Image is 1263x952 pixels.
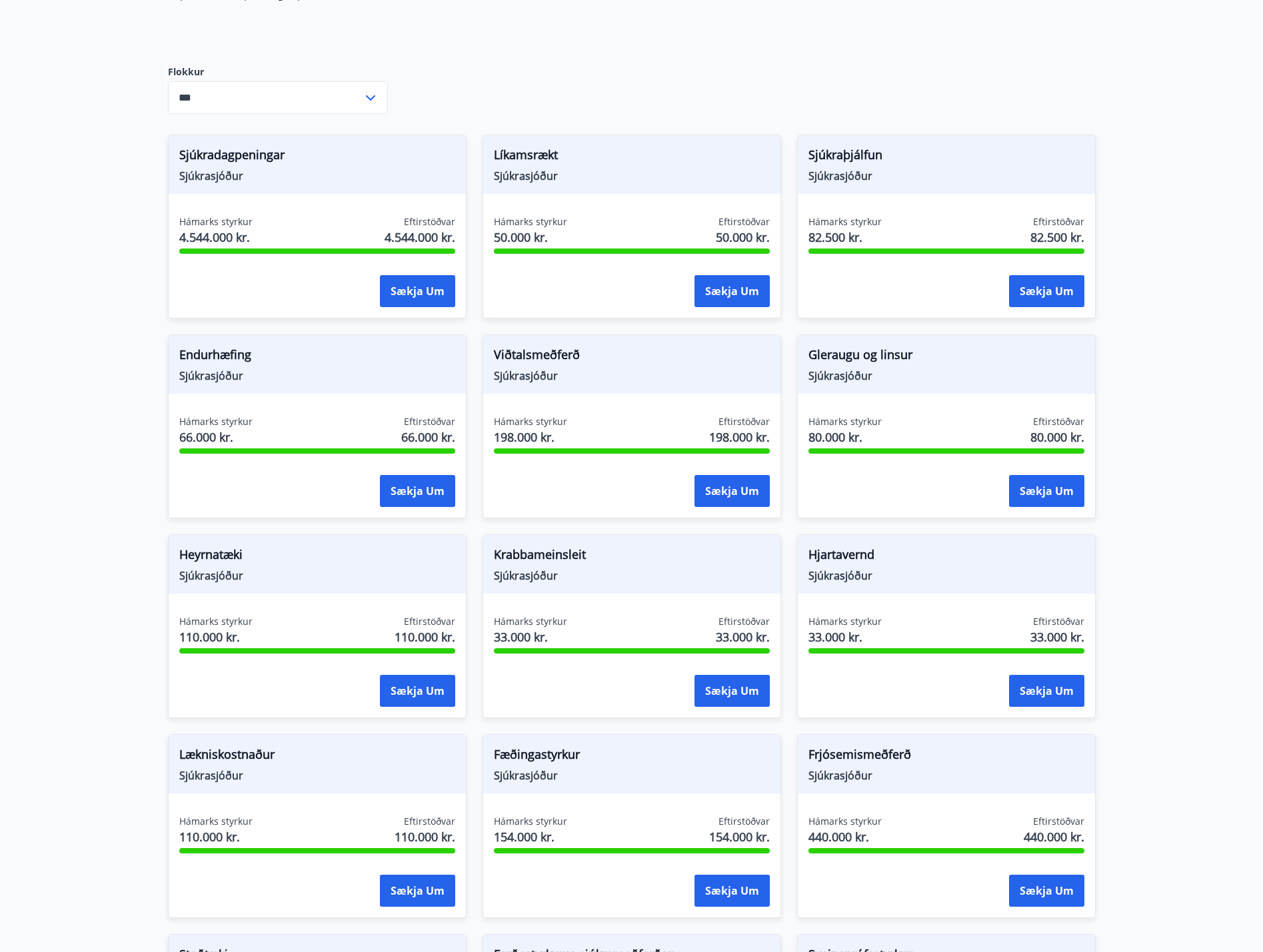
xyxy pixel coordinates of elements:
span: 82.500 kr. [808,229,882,246]
span: Eftirstöðvar [718,615,770,628]
span: 154.000 kr. [494,828,567,845]
span: 440.000 kr. [1024,828,1084,845]
span: Gleraugu og linsur [808,346,1084,368]
button: Sækja um [694,275,770,307]
span: Heyrnatæki [179,546,455,568]
span: Eftirstöðvar [404,415,455,428]
span: Sjúkrasjóður [494,768,770,783]
span: Eftirstöðvar [718,815,770,828]
span: Sjúkrasjóður [494,568,770,583]
span: Hámarks styrkur [179,415,253,428]
span: 110.000 kr. [395,628,455,646]
span: Eftirstöðvar [718,215,770,229]
button: Sækja um [694,675,770,707]
span: Krabbameinsleit [494,546,770,568]
span: 4.544.000 kr. [179,229,253,246]
span: 110.000 kr. [179,628,253,646]
span: 80.000 kr. [1030,428,1084,446]
span: Hámarks styrkur [494,815,567,828]
span: Hámarks styrkur [494,615,567,628]
span: Hámarks styrkur [494,415,567,428]
span: Sjúkrasjóður [179,768,455,783]
span: Fæðingastyrkur [494,745,770,768]
button: Sækja um [1009,675,1084,707]
span: 50.000 kr. [494,229,567,246]
span: Sjúkradagpeningar [179,146,455,169]
span: 33.000 kr. [1030,628,1084,646]
span: Sjúkraþjálfun [808,146,1084,169]
span: Sjúkrasjóður [808,368,1084,383]
span: Sjúkrasjóður [179,568,455,583]
span: 440.000 kr. [808,828,882,845]
span: Frjósemismeðferð [808,745,1084,768]
span: Sjúkrasjóður [494,368,770,383]
span: Hámarks styrkur [494,215,567,229]
span: 33.000 kr. [716,628,770,646]
span: Eftirstöðvar [1033,215,1084,229]
button: Sækja um [694,875,770,907]
span: 110.000 kr. [395,828,455,845]
span: Hámarks styrkur [808,815,882,828]
span: Sjúkrasjóður [808,768,1084,783]
span: Eftirstöðvar [404,615,455,628]
button: Sækja um [1009,875,1084,907]
span: Sjúkrasjóður [494,169,770,183]
span: 198.000 kr. [709,428,770,446]
span: Líkamsrækt [494,146,770,169]
button: Sækja um [1009,275,1084,307]
span: 198.000 kr. [494,428,567,446]
span: 33.000 kr. [808,628,882,646]
span: Eftirstöðvar [1033,415,1084,428]
button: Sækja um [380,875,455,907]
button: Sækja um [380,275,455,307]
span: Hámarks styrkur [808,215,882,229]
span: 80.000 kr. [808,428,882,446]
span: Sjúkrasjóður [808,568,1084,583]
span: Hámarks styrkur [179,215,253,229]
span: 50.000 kr. [716,229,770,246]
span: Eftirstöðvar [404,215,455,229]
button: Sækja um [380,675,455,707]
span: Hámarks styrkur [179,815,253,828]
span: 4.544.000 kr. [385,229,455,246]
span: Endurhæfing [179,346,455,368]
span: Hámarks styrkur [179,615,253,628]
span: Sjúkrasjóður [179,368,455,383]
span: Lækniskostnaður [179,745,455,768]
span: Viðtalsmeðferð [494,346,770,368]
span: Eftirstöðvar [718,415,770,428]
span: Hámarks styrkur [808,415,882,428]
span: 66.000 kr. [401,428,455,446]
span: 66.000 kr. [179,428,253,446]
span: Eftirstöðvar [404,815,455,828]
button: Sækja um [380,475,455,507]
button: Sækja um [1009,475,1084,507]
span: 154.000 kr. [709,828,770,845]
span: Hjartavernd [808,546,1084,568]
span: 33.000 kr. [494,628,567,646]
span: 110.000 kr. [179,828,253,845]
span: Eftirstöðvar [1033,615,1084,628]
span: Sjúkrasjóður [179,169,455,183]
button: Sækja um [694,475,770,507]
span: Sjúkrasjóður [808,169,1084,183]
span: Eftirstöðvar [1033,815,1084,828]
label: Flokkur [168,65,388,79]
span: 82.500 kr. [1030,229,1084,246]
span: Hámarks styrkur [808,615,882,628]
